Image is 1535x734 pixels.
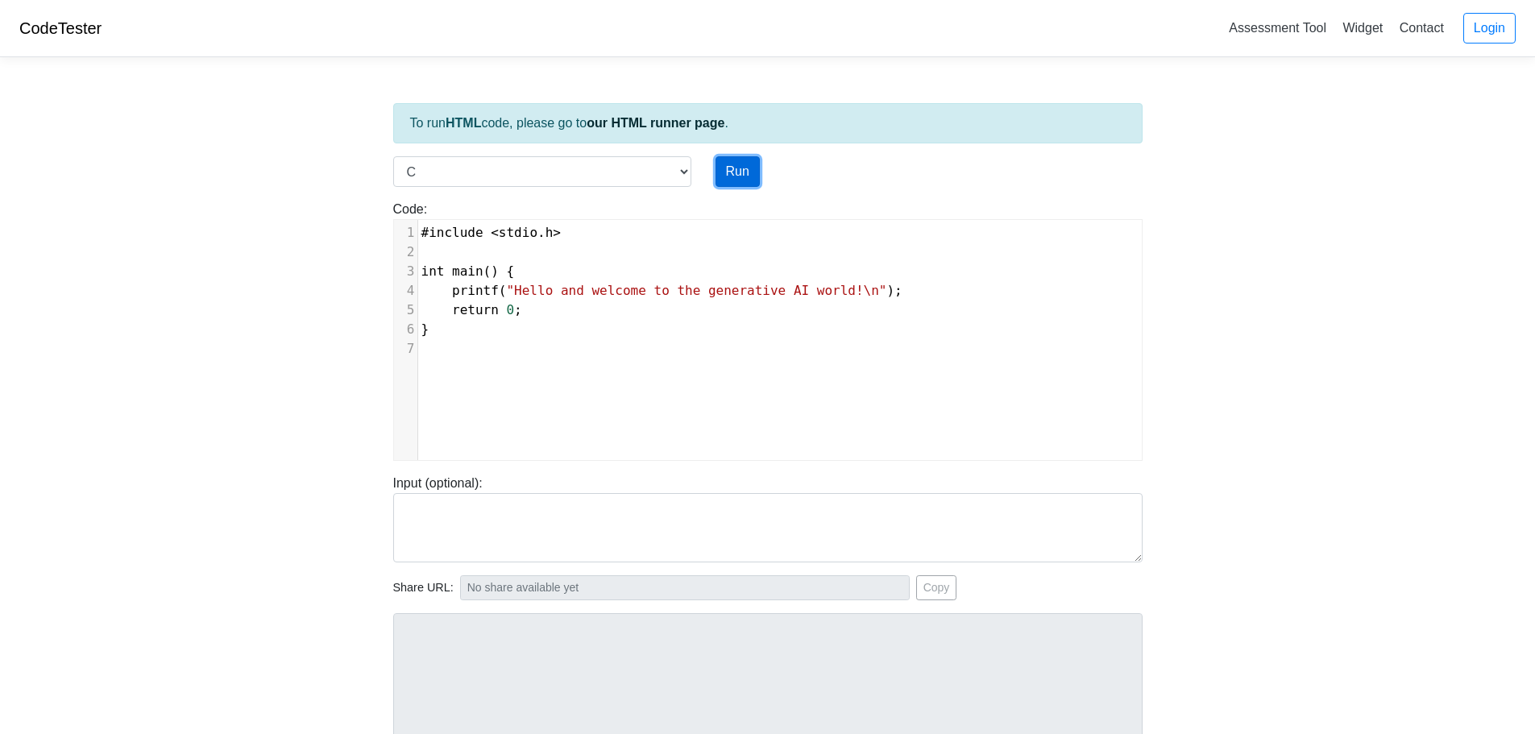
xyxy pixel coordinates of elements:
[19,19,102,37] a: CodeTester
[394,223,417,243] div: 1
[381,474,1155,562] div: Input (optional):
[393,103,1143,143] div: To run code, please go to .
[491,225,499,240] span: <
[506,302,514,317] span: 0
[499,225,537,240] span: stdio
[506,283,886,298] span: "Hello and welcome to the generative AI world!\n"
[394,339,417,359] div: 7
[421,321,429,337] span: }
[394,281,417,301] div: 4
[394,320,417,339] div: 6
[452,302,499,317] span: return
[394,262,417,281] div: 3
[421,263,515,279] span: () {
[587,116,724,130] a: our HTML runner page
[546,225,554,240] span: h
[421,225,483,240] span: #include
[916,575,957,600] button: Copy
[1336,15,1389,41] a: Widget
[381,200,1155,461] div: Code:
[421,283,902,298] span: ( );
[394,243,417,262] div: 2
[1222,15,1333,41] a: Assessment Tool
[421,263,445,279] span: int
[393,579,454,597] span: Share URL:
[1463,13,1516,44] a: Login
[446,116,481,130] strong: HTML
[716,156,760,187] button: Run
[460,575,910,600] input: No share available yet
[421,225,562,240] span: .
[452,283,499,298] span: printf
[394,301,417,320] div: 5
[452,263,483,279] span: main
[1393,15,1450,41] a: Contact
[421,302,522,317] span: ;
[553,225,561,240] span: >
